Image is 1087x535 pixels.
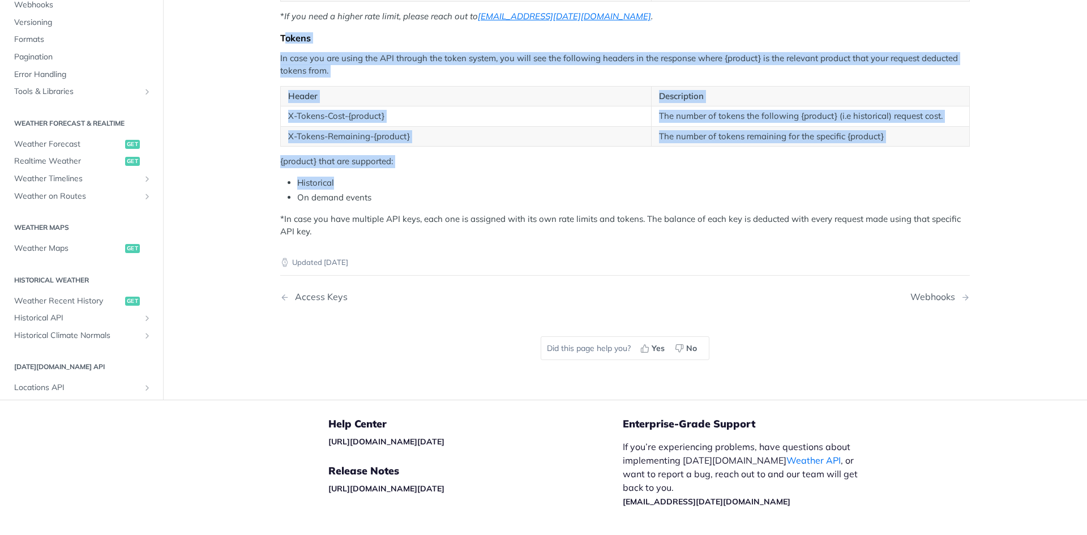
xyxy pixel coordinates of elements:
[8,362,155,373] h2: [DATE][DOMAIN_NAME] API
[623,440,870,508] p: If you’re experiencing problems, have questions about implementing [DATE][DOMAIN_NAME] , or want ...
[8,327,155,344] a: Historical Climate NormalsShow subpages for Historical Climate Normals
[8,136,155,153] a: Weather Forecastget
[143,383,152,392] button: Show subpages for Locations API
[281,126,652,147] td: X-Tokens-Remaining-{product}
[8,397,155,414] a: Insights APIShow subpages for Insights API
[280,280,970,314] nav: Pagination Controls
[281,106,652,127] td: X-Tokens-Cost-{product}
[8,379,155,396] a: Locations APIShow subpages for Locations API
[636,340,671,357] button: Yes
[8,66,155,83] a: Error Handling
[8,240,155,257] a: Weather Mapsget
[652,126,970,147] td: The number of tokens remaining for the specific {product}
[143,331,152,340] button: Show subpages for Historical Climate Normals
[14,382,140,393] span: Locations API
[14,330,140,341] span: Historical Climate Normals
[8,32,155,49] a: Formats
[14,156,122,168] span: Realtime Weather
[125,157,140,166] span: get
[14,35,152,46] span: Formats
[8,188,155,205] a: Weather on RoutesShow subpages for Weather on Routes
[125,297,140,306] span: get
[652,343,665,354] span: Yes
[14,52,152,63] span: Pagination
[541,336,709,360] div: Did this page help you?
[289,292,348,302] div: Access Keys
[280,155,970,168] p: {product} that are supported:
[14,173,140,185] span: Weather Timelines
[8,14,155,31] a: Versioning
[280,32,970,44] div: Tokens
[8,84,155,101] a: Tools & LibrariesShow subpages for Tools & Libraries
[14,17,152,28] span: Versioning
[14,400,140,411] span: Insights API
[623,417,888,431] h5: Enterprise-Grade Support
[125,244,140,253] span: get
[8,222,155,233] h2: Weather Maps
[280,213,970,238] p: *In case you have multiple API keys, each one is assigned with its own rate limits and tokens. Th...
[328,483,444,494] a: [URL][DOMAIN_NAME][DATE]
[297,191,970,204] li: On demand events
[281,86,652,106] th: Header
[652,106,970,127] td: The number of tokens the following {product} (i.e historical) request cost.
[8,153,155,170] a: Realtime Weatherget
[14,69,152,80] span: Error Handling
[8,118,155,129] h2: Weather Forecast & realtime
[652,86,970,106] th: Description
[671,340,703,357] button: No
[786,455,841,466] a: Weather API
[14,243,122,254] span: Weather Maps
[143,192,152,201] button: Show subpages for Weather on Routes
[143,174,152,183] button: Show subpages for Weather Timelines
[686,343,697,354] span: No
[125,140,140,149] span: get
[14,87,140,98] span: Tools & Libraries
[280,52,970,78] p: In case you are using the API through the token system, you will see the following headers in the...
[14,191,140,202] span: Weather on Routes
[478,11,651,22] a: [EMAIL_ADDRESS][DATE][DOMAIN_NAME]
[143,88,152,97] button: Show subpages for Tools & Libraries
[328,417,623,431] h5: Help Center
[8,170,155,187] a: Weather TimelinesShow subpages for Weather Timelines
[328,464,623,478] h5: Release Notes
[8,275,155,285] h2: Historical Weather
[910,292,970,302] a: Next Page: Webhooks
[8,293,155,310] a: Weather Recent Historyget
[14,139,122,150] span: Weather Forecast
[328,436,444,447] a: [URL][DOMAIN_NAME][DATE]
[910,292,961,302] div: Webhooks
[623,497,790,507] a: [EMAIL_ADDRESS][DATE][DOMAIN_NAME]
[284,11,653,22] em: If you need a higher rate limit, please reach out to .
[14,296,122,307] span: Weather Recent History
[8,49,155,66] a: Pagination
[280,257,970,268] p: Updated [DATE]
[297,177,970,190] li: Historical
[280,292,576,302] a: Previous Page: Access Keys
[143,314,152,323] button: Show subpages for Historical API
[14,313,140,324] span: Historical API
[8,310,155,327] a: Historical APIShow subpages for Historical API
